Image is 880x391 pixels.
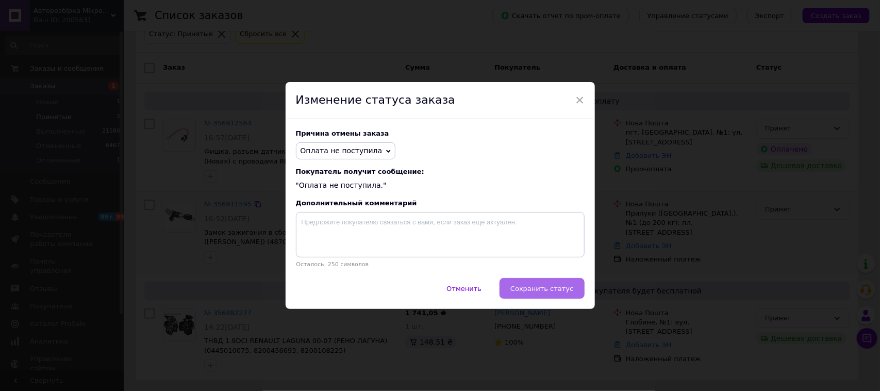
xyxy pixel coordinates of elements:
div: Причина отмены заказа [296,129,585,137]
span: Покупатель получит сообщение: [296,168,585,175]
span: × [575,91,585,109]
div: Изменение статуса заказа [286,82,595,119]
span: Сохранить статус [510,285,573,292]
button: Отменить [436,278,492,299]
div: "Оплата не поступила." [296,168,585,191]
div: Дополнительный комментарий [296,199,585,207]
button: Сохранить статус [500,278,584,299]
span: Оплата не поступила [301,146,383,155]
p: Осталось: 250 символов [296,261,585,268]
span: Отменить [446,285,481,292]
